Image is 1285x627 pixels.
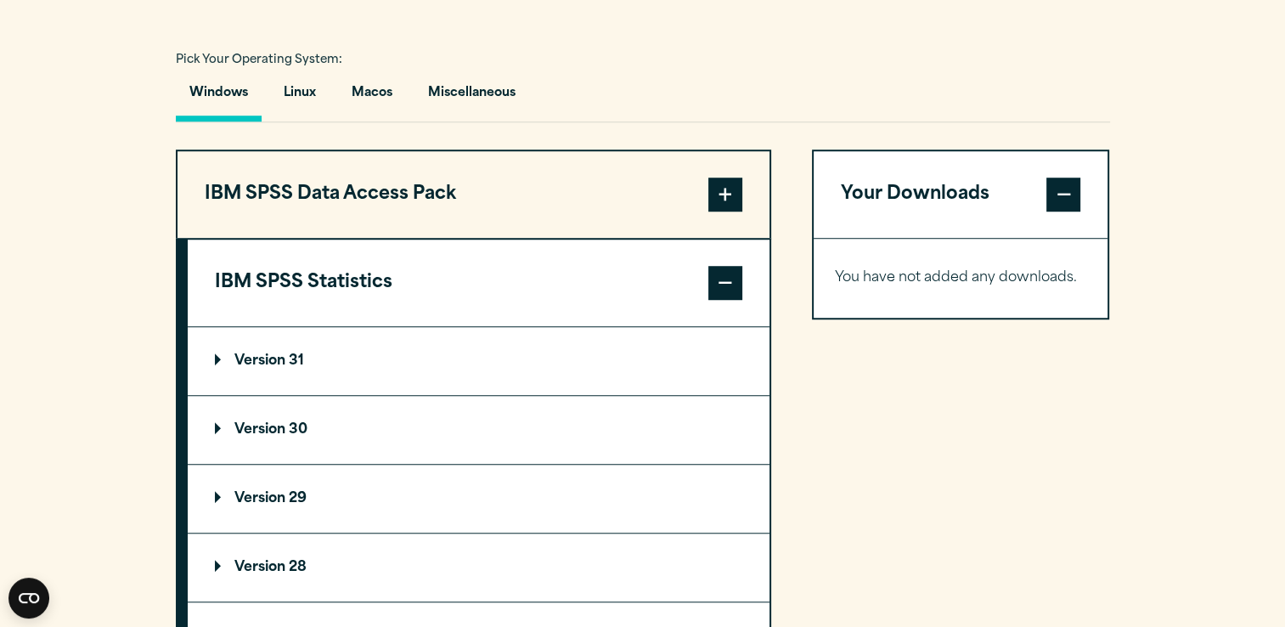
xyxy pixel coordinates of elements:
[215,492,307,506] p: Version 29
[270,73,330,121] button: Linux
[188,396,769,464] summary: Version 30
[176,73,262,121] button: Windows
[814,151,1108,238] button: Your Downloads
[835,266,1087,291] p: You have not added any downloads.
[338,73,406,121] button: Macos
[188,240,769,326] button: IBM SPSS Statistics
[188,327,769,395] summary: Version 31
[215,354,304,368] p: Version 31
[188,534,769,602] summary: Version 28
[814,238,1108,318] div: Your Downloads
[188,465,769,533] summary: Version 29
[215,423,307,437] p: Version 30
[8,578,49,619] button: Open CMP widget
[414,73,529,121] button: Miscellaneous
[176,54,342,65] span: Pick Your Operating System:
[178,151,769,238] button: IBM SPSS Data Access Pack
[215,561,307,574] p: Version 28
